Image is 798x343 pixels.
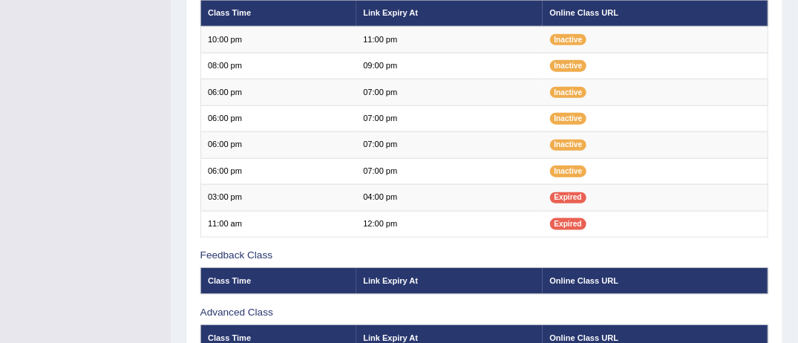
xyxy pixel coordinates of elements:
[356,105,543,131] td: 07:00 pm
[200,250,769,261] h3: Feedback Class
[200,79,356,105] td: 06:00 pm
[550,113,587,124] span: Inactive
[200,105,356,131] td: 06:00 pm
[356,27,543,53] td: 11:00 pm
[550,34,587,45] span: Inactive
[356,53,543,79] td: 09:00 pm
[200,132,356,158] td: 06:00 pm
[200,307,769,318] h3: Advanced Class
[543,268,768,294] th: Online Class URL
[356,185,543,211] td: 04:00 pm
[550,192,586,203] span: Expired
[200,158,356,184] td: 06:00 pm
[550,87,587,98] span: Inactive
[550,218,586,229] span: Expired
[550,140,587,151] span: Inactive
[356,211,543,237] td: 12:00 pm
[200,211,356,237] td: 11:00 am
[356,158,543,184] td: 07:00 pm
[200,185,356,211] td: 03:00 pm
[356,79,543,105] td: 07:00 pm
[356,268,543,294] th: Link Expiry At
[356,132,543,158] td: 07:00 pm
[200,27,356,53] td: 10:00 pm
[550,166,587,177] span: Inactive
[200,53,356,79] td: 08:00 pm
[550,60,587,71] span: Inactive
[200,268,356,294] th: Class Time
